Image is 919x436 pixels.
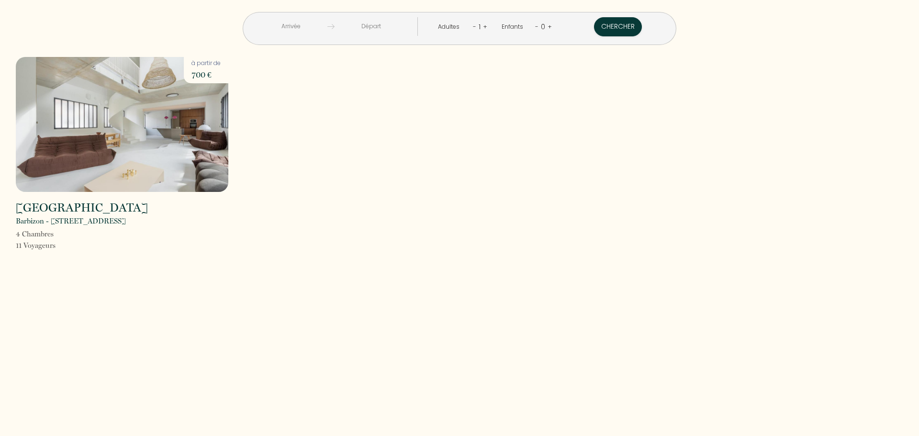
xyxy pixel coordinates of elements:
[16,202,148,213] h2: [GEOGRAPHIC_DATA]
[51,230,54,238] span: s
[16,228,56,240] p: 4 Chambre
[476,19,483,34] div: 1
[327,23,335,30] img: guests
[16,57,228,192] img: rental-image
[16,215,126,227] p: Barbizon - [STREET_ADDRESS]
[191,59,221,68] p: à partir de
[483,22,487,31] a: +
[191,68,221,81] p: 700 €
[335,17,408,36] input: Départ
[438,22,463,32] div: Adultes
[473,22,476,31] a: -
[548,22,552,31] a: +
[502,22,527,32] div: Enfants
[16,240,56,251] p: 11 Voyageur
[594,17,642,36] button: Chercher
[53,241,56,250] span: s
[254,17,327,36] input: Arrivée
[535,22,538,31] a: -
[538,19,548,34] div: 0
